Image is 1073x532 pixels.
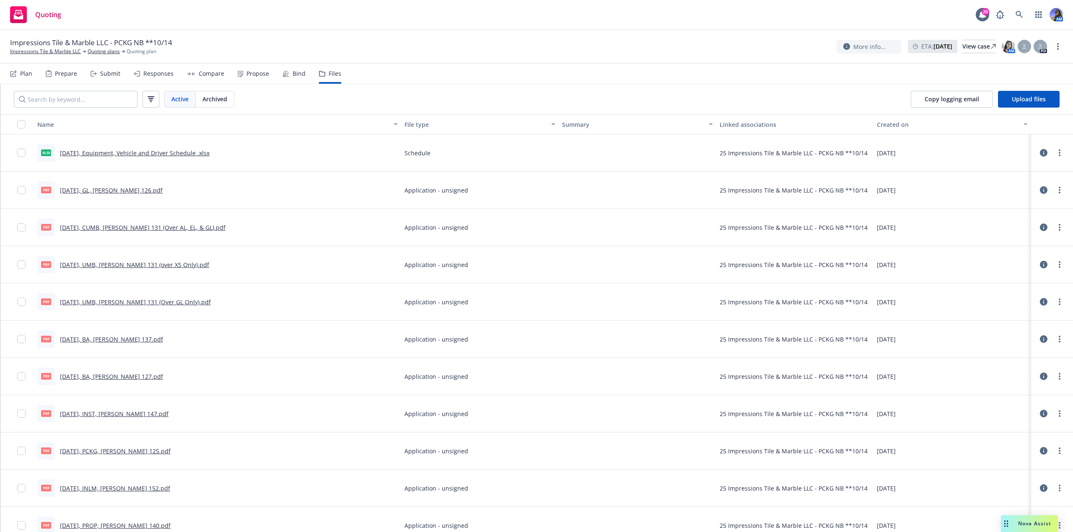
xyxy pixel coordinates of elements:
img: photo [1002,40,1015,53]
span: [DATE] [877,186,896,195]
a: [DATE], Equipment, Vehicle and Driver Schedule .xlsx [60,149,210,157]
a: View case [962,40,996,53]
span: Application - unsigned [404,260,468,269]
div: Drag to move [1001,515,1011,532]
span: [DATE] [877,372,896,381]
div: 25 Impressions Tile & Marble LLC - PCKG NB **10/14 [720,186,868,195]
input: Toggle Row Selected [17,223,26,231]
span: pdf [41,373,51,379]
span: pdf [41,224,51,230]
div: File type [404,120,546,129]
div: Responses [143,70,174,77]
div: Summary [562,120,704,129]
a: [DATE], PROP, [PERSON_NAME] 140.pdf [60,522,171,529]
div: 25 Impressions Tile & Marble LLC - PCKG NB **10/14 [720,521,868,530]
input: Toggle Row Selected [17,186,26,194]
img: photo [1050,8,1063,21]
span: Upload files [1012,95,1046,103]
div: 25 Impressions Tile & Marble LLC - PCKG NB **10/14 [720,484,868,493]
a: more [1055,483,1065,493]
span: Nova Assist [1018,520,1051,527]
span: Archived [202,95,227,103]
span: [DATE] [877,447,896,455]
a: more [1055,222,1065,232]
input: Toggle Row Selected [17,409,26,418]
a: more [1055,148,1065,158]
span: pdf [41,187,51,193]
a: [DATE], CUMB, [PERSON_NAME] 131 (Over AL, EL, & GL).pdf [60,224,225,231]
div: Prepare [55,70,77,77]
a: more [1055,371,1065,381]
a: more [1053,41,1063,51]
span: Application - unsigned [404,409,468,418]
strong: [DATE] [933,42,952,50]
a: [DATE], UMB, [PERSON_NAME] 131 (over XS Only).pdf [60,261,209,269]
span: Application - unsigned [404,335,468,344]
a: [DATE], PCKG, [PERSON_NAME] 125.pdf [60,447,171,455]
a: Report a Bug [992,6,1008,23]
input: Toggle Row Selected [17,484,26,492]
button: More info... [837,40,901,54]
div: Name [37,120,389,129]
span: pdf [41,447,51,454]
span: ETA : [921,42,952,51]
input: Search by keyword... [14,91,137,108]
a: [DATE], BA, [PERSON_NAME] 137.pdf [60,335,163,343]
div: Created on [877,120,1019,129]
a: [DATE], GL, [PERSON_NAME] 126.pdf [60,186,163,194]
a: [DATE], UMB, [PERSON_NAME] 131 (Over GL Only).pdf [60,298,211,306]
a: Quoting plans [88,48,120,55]
div: 25 Impressions Tile & Marble LLC - PCKG NB **10/14 [720,447,868,455]
a: more [1055,520,1065,530]
input: Select all [17,120,26,129]
span: pdf [41,298,51,305]
span: [DATE] [877,335,896,344]
span: Application - unsigned [404,372,468,381]
a: [DATE], BA, [PERSON_NAME] 127.pdf [60,373,163,380]
div: Bind [293,70,306,77]
button: Linked associations [716,114,874,134]
div: Propose [246,70,269,77]
div: 25 Impressions Tile & Marble LLC - PCKG NB **10/14 [720,372,868,381]
span: Application - unsigned [404,223,468,232]
input: Toggle Row Selected [17,298,26,306]
span: [DATE] [877,409,896,418]
div: 25 Impressions Tile & Marble LLC - PCKG NB **10/14 [720,260,868,269]
a: Search [1011,6,1028,23]
button: File type [401,114,559,134]
div: Files [329,70,341,77]
a: more [1055,334,1065,344]
span: [DATE] [877,298,896,306]
input: Toggle Row Selected [17,372,26,380]
a: more [1055,409,1065,419]
button: Upload files [998,91,1060,108]
div: 20 [982,8,989,15]
input: Toggle Row Selected [17,335,26,343]
span: Impressions Tile & Marble LLC - PCKG NB **10/14 [10,38,172,48]
span: xlsx [41,149,51,156]
button: Created on [873,114,1031,134]
div: 25 Impressions Tile & Marble LLC - PCKG NB **10/14 [720,335,868,344]
div: 25 Impressions Tile & Marble LLC - PCKG NB **10/14 [720,149,868,157]
span: Schedule [404,149,430,157]
input: Toggle Row Selected [17,260,26,269]
span: Application - unsigned [404,484,468,493]
span: Application - unsigned [404,521,468,530]
a: [DATE], INST, [PERSON_NAME] 147.pdf [60,410,168,418]
span: [DATE] [877,260,896,269]
button: Name [34,114,401,134]
span: pdf [41,261,51,267]
button: Nova Assist [1001,515,1058,532]
button: Copy logging email [911,91,993,108]
span: [DATE] [877,149,896,157]
span: [DATE] [877,484,896,493]
div: 25 Impressions Tile & Marble LLC - PCKG NB **10/14 [720,298,868,306]
span: pdf [41,522,51,528]
input: Toggle Row Selected [17,521,26,529]
div: Compare [199,70,224,77]
span: More info... [853,42,886,51]
a: more [1055,446,1065,456]
div: 25 Impressions Tile & Marble LLC - PCKG NB **10/14 [720,223,868,232]
a: Quoting [7,3,65,26]
input: Toggle Row Selected [17,447,26,455]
